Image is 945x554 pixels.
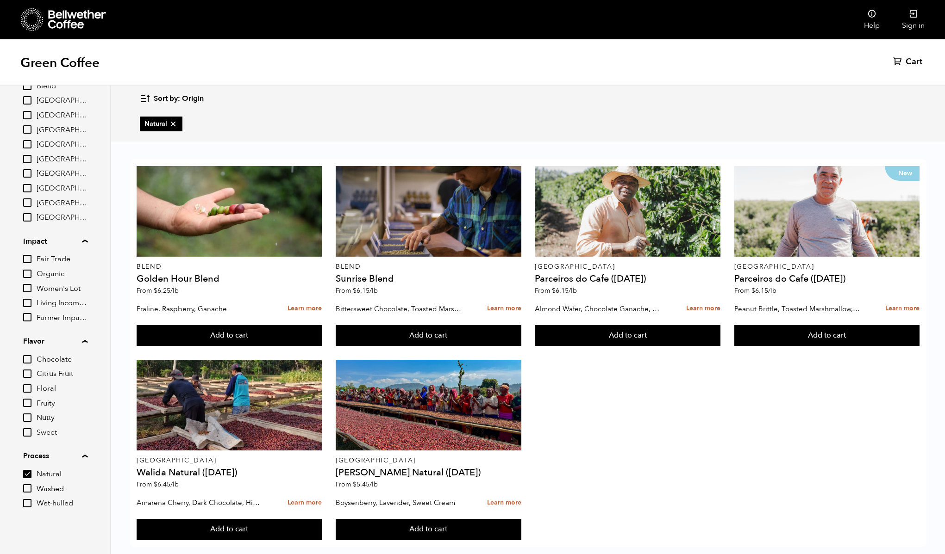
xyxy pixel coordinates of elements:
p: [GEOGRAPHIC_DATA] [336,457,521,464]
p: Amarena Cherry, Dark Chocolate, Hibiscus [137,496,263,510]
span: $ [353,480,357,489]
span: /lb [569,286,577,295]
span: From [734,286,776,295]
span: [GEOGRAPHIC_DATA] [37,111,88,121]
p: Bittersweet Chocolate, Toasted Marshmallow, Candied Orange, Praline [336,302,462,316]
h4: [PERSON_NAME] Natural ([DATE]) [336,468,521,477]
span: Sort by: Origin [154,94,204,104]
span: Fair Trade [37,254,88,265]
p: Blend [137,264,322,270]
input: [GEOGRAPHIC_DATA] [23,213,31,222]
p: New [885,166,920,181]
a: Learn more [487,493,521,513]
span: From [137,286,179,295]
p: Boysenberry, Lavender, Sweet Cream [336,496,462,510]
h4: Sunrise Blend [336,274,521,283]
button: Add to cart [336,325,521,346]
input: Nutty [23,413,31,422]
span: [GEOGRAPHIC_DATA] [37,198,88,209]
span: $ [154,480,157,489]
span: $ [552,286,556,295]
span: [GEOGRAPHIC_DATA] [37,184,88,194]
span: Cart [906,56,922,68]
a: Learn more [288,493,322,513]
input: Fair Trade [23,255,31,263]
input: [GEOGRAPHIC_DATA] [23,111,31,119]
summary: Impact [23,236,88,247]
span: [GEOGRAPHIC_DATA] [37,154,88,165]
span: [GEOGRAPHIC_DATA] [37,213,88,223]
input: Citrus Fruit [23,369,31,378]
h4: Walida Natural ([DATE]) [137,468,322,477]
span: From [535,286,577,295]
input: Farmer Impact Fund [23,313,31,321]
summary: Process [23,450,88,462]
a: New [734,166,920,257]
input: [GEOGRAPHIC_DATA] [23,169,31,178]
a: Cart [893,56,925,68]
span: Living Income Pricing [37,298,88,308]
p: [GEOGRAPHIC_DATA] [137,457,322,464]
input: Organic [23,270,31,278]
input: [GEOGRAPHIC_DATA] [23,198,31,207]
bdi: 5.45 [353,480,378,489]
input: Women's Lot [23,284,31,292]
button: Add to cart [137,325,322,346]
h1: Green Coffee [20,55,100,71]
span: Citrus Fruit [37,369,88,379]
input: [GEOGRAPHIC_DATA] [23,96,31,105]
p: Blend [336,264,521,270]
span: Farmer Impact Fund [37,313,88,323]
bdi: 6.45 [154,480,179,489]
input: Floral [23,384,31,393]
button: Sort by: Origin [140,88,204,110]
a: Learn more [487,299,521,319]
p: Almond Wafer, Chocolate Ganache, Bing Cherry [535,302,661,316]
span: From [336,480,378,489]
h4: Parceiros do Cafe ([DATE]) [535,274,720,283]
input: Natural [23,470,31,478]
button: Add to cart [336,519,521,540]
span: Blend [37,81,88,92]
input: Washed [23,484,31,492]
p: Peanut Brittle, Toasted Marshmallow, Bittersweet Chocolate [734,302,860,316]
h4: Parceiros do Cafe ([DATE]) [734,274,920,283]
input: Blend [23,82,31,90]
span: Wet-hulled [37,499,88,509]
span: /lb [369,480,378,489]
span: Natural [144,119,178,129]
span: Floral [37,384,88,394]
bdi: 6.25 [154,286,179,295]
span: /lb [369,286,378,295]
span: [GEOGRAPHIC_DATA] [37,169,88,179]
span: Chocolate [37,355,88,365]
span: From [137,480,179,489]
input: [GEOGRAPHIC_DATA] [23,155,31,163]
button: Add to cart [137,519,322,540]
bdi: 6.15 [552,286,577,295]
span: Washed [37,484,88,494]
input: Chocolate [23,355,31,363]
input: Living Income Pricing [23,299,31,307]
span: /lb [170,480,179,489]
button: Add to cart [734,325,920,346]
input: Fruity [23,399,31,407]
span: From [336,286,378,295]
input: [GEOGRAPHIC_DATA] [23,125,31,134]
span: $ [353,286,357,295]
input: [GEOGRAPHIC_DATA] [23,140,31,148]
input: Sweet [23,428,31,437]
p: Praline, Raspberry, Ganache [137,302,263,316]
span: Women's Lot [37,284,88,294]
summary: Flavor [23,336,88,347]
span: Natural [37,469,88,480]
bdi: 6.15 [751,286,776,295]
span: [GEOGRAPHIC_DATA] [37,125,88,135]
input: Wet-hulled [23,499,31,507]
span: $ [751,286,755,295]
p: [GEOGRAPHIC_DATA] [734,264,920,270]
span: /lb [170,286,179,295]
span: Nutty [37,413,88,423]
span: [GEOGRAPHIC_DATA] [37,96,88,106]
a: Learn more [686,299,720,319]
